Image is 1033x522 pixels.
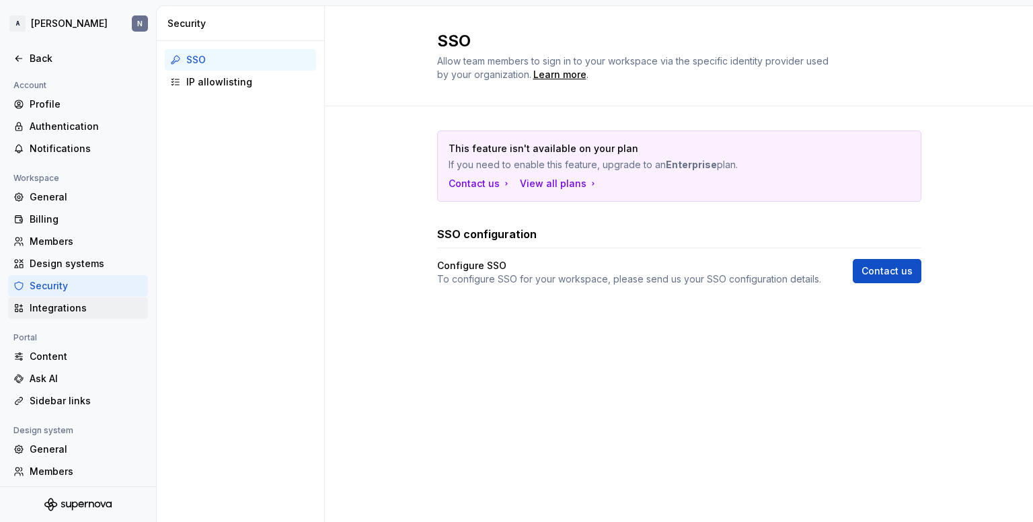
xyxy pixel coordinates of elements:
[437,226,537,242] h3: SSO configuration
[8,390,148,412] a: Sidebar links
[8,330,42,346] div: Portal
[186,53,311,67] div: SSO
[30,120,143,133] div: Authentication
[8,439,148,460] a: General
[533,68,586,81] a: Learn more
[437,30,905,52] h2: SSO
[30,213,143,226] div: Billing
[30,372,143,385] div: Ask AI
[531,70,588,80] span: .
[30,350,143,363] div: Content
[30,279,143,293] div: Security
[30,235,143,248] div: Members
[8,209,148,230] a: Billing
[30,52,143,65] div: Back
[30,190,143,204] div: General
[8,170,65,186] div: Workspace
[8,231,148,252] a: Members
[3,9,153,38] button: A[PERSON_NAME]N
[30,301,143,315] div: Integrations
[31,17,108,30] div: [PERSON_NAME]
[30,142,143,155] div: Notifications
[8,138,148,159] a: Notifications
[449,142,816,155] p: This feature isn't available on your plan
[437,259,506,272] h4: Configure SSO
[437,272,821,286] p: To configure SSO for your workspace, please send us your SSO configuration details.
[666,159,717,170] strong: Enterprise
[449,177,512,190] a: Contact us
[8,346,148,367] a: Content
[437,55,831,80] span: Allow team members to sign in to your workspace via the specific identity provider used by your o...
[8,186,148,208] a: General
[8,368,148,389] a: Ask AI
[165,49,316,71] a: SSO
[8,77,52,94] div: Account
[8,116,148,137] a: Authentication
[8,483,148,505] a: Versions
[44,498,112,511] svg: Supernova Logo
[8,422,79,439] div: Design system
[449,158,816,172] p: If you need to enable this feature, upgrade to an plan.
[30,98,143,111] div: Profile
[8,253,148,274] a: Design systems
[862,264,913,278] span: Contact us
[30,257,143,270] div: Design systems
[165,71,316,93] a: IP allowlisting
[853,259,921,283] a: Contact us
[167,17,319,30] div: Security
[8,48,148,69] a: Back
[8,275,148,297] a: Security
[186,75,311,89] div: IP allowlisting
[30,465,143,478] div: Members
[30,394,143,408] div: Sidebar links
[8,94,148,115] a: Profile
[8,297,148,319] a: Integrations
[137,18,143,29] div: N
[30,443,143,456] div: General
[520,177,599,190] button: View all plans
[8,461,148,482] a: Members
[9,15,26,32] div: A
